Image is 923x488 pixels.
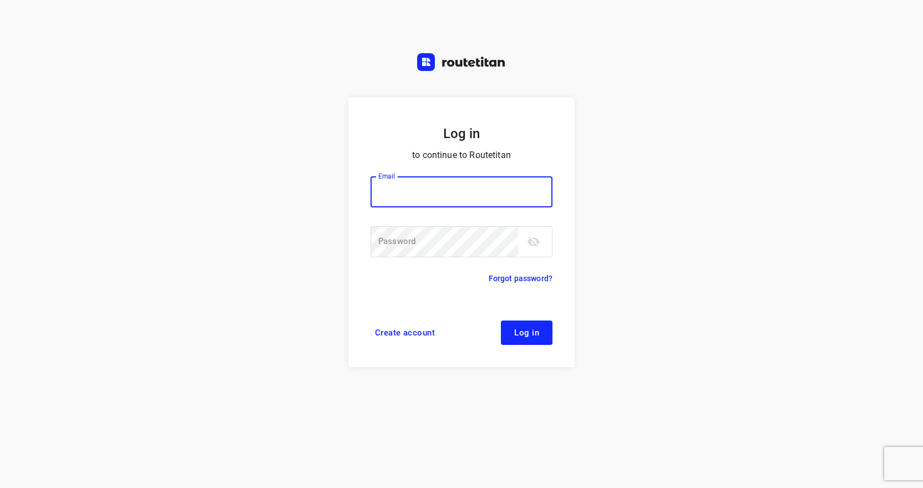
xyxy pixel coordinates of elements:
p: to continue to Routetitan [371,148,552,163]
span: Log in [514,328,539,337]
img: Routetitan [417,53,506,71]
button: Log in [501,321,552,345]
h5: Log in [371,124,552,143]
a: Forgot password? [489,272,552,285]
a: Create account [371,321,439,345]
span: Create account [375,328,435,337]
button: toggle password visibility [523,231,545,253]
a: Routetitan [417,53,506,74]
